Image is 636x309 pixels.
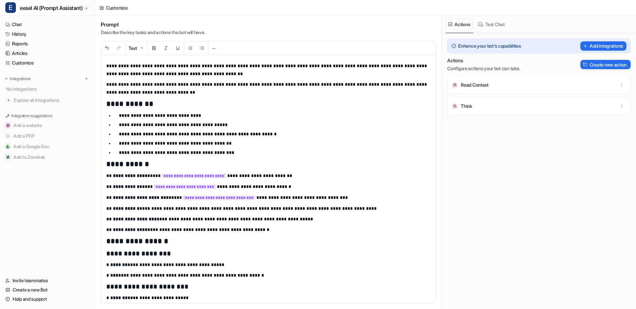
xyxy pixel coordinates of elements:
[104,45,110,51] img: Undo
[148,41,160,55] button: Bold
[6,145,10,149] img: Add a Google Doc
[3,96,92,105] a: Explore all integrations
[6,123,10,127] img: Add a website
[3,120,92,131] button: Add a websiteAdd a website
[451,82,458,88] img: Read Context icon
[4,83,92,94] div: No integrations
[447,57,520,64] p: Actions
[151,45,157,51] img: Bold
[116,45,122,51] img: Redo
[446,19,473,29] button: Actions
[4,76,9,81] img: expand menu
[14,95,90,106] span: Explore all integrations
[20,3,82,13] span: eesel AI (Prompt Assistant)
[476,19,507,29] button: Test Chat
[11,113,52,119] p: Integration suggestions
[208,41,219,55] button: ─
[172,41,184,55] button: Underline
[461,82,489,88] p: Read Context
[3,29,92,39] a: History
[196,41,208,55] button: Ordered List
[461,103,472,110] p: Think
[458,43,521,49] p: Enhance your bot's capabilities
[6,134,10,138] img: Add a PDF
[101,29,436,36] p: Describe the key tasks and actions the bot will have.
[3,276,92,285] a: Invite teammates
[3,294,92,304] a: Help and support
[5,2,16,13] span: E
[3,49,92,58] a: Articles
[101,41,113,55] button: Undo
[3,131,92,141] button: Add a PDFAdd a PDF
[163,45,169,51] img: Italic
[451,103,458,110] img: Think icon
[3,75,32,82] button: Integrations
[3,20,92,29] a: Chat
[583,62,588,67] img: Create action
[3,141,92,152] button: Add a Google DocAdd a Google Doc
[10,76,30,81] p: Integrations
[580,60,631,69] button: Create new action
[580,41,626,51] button: Add integrations
[3,39,92,48] a: Reports
[3,58,92,67] a: Customize
[139,45,144,51] img: Dropdown Down Arrow
[160,41,172,55] button: Italic
[125,41,148,55] button: Text
[447,65,520,72] p: Configure actions your bot can take.
[6,155,10,159] img: Add to Zendesk
[113,41,125,55] button: Redo
[5,97,12,104] img: explore all integrations
[184,41,196,55] button: Unordered List
[101,21,436,28] h1: Prompt
[175,45,181,51] img: Underline
[84,76,89,81] img: menu_add.svg
[3,152,92,162] button: Add to ZendeskAdd to Zendesk
[3,285,92,294] a: Create a new Bot
[106,4,128,11] div: Customize
[187,45,193,51] img: Unordered List
[199,45,205,51] img: Ordered List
